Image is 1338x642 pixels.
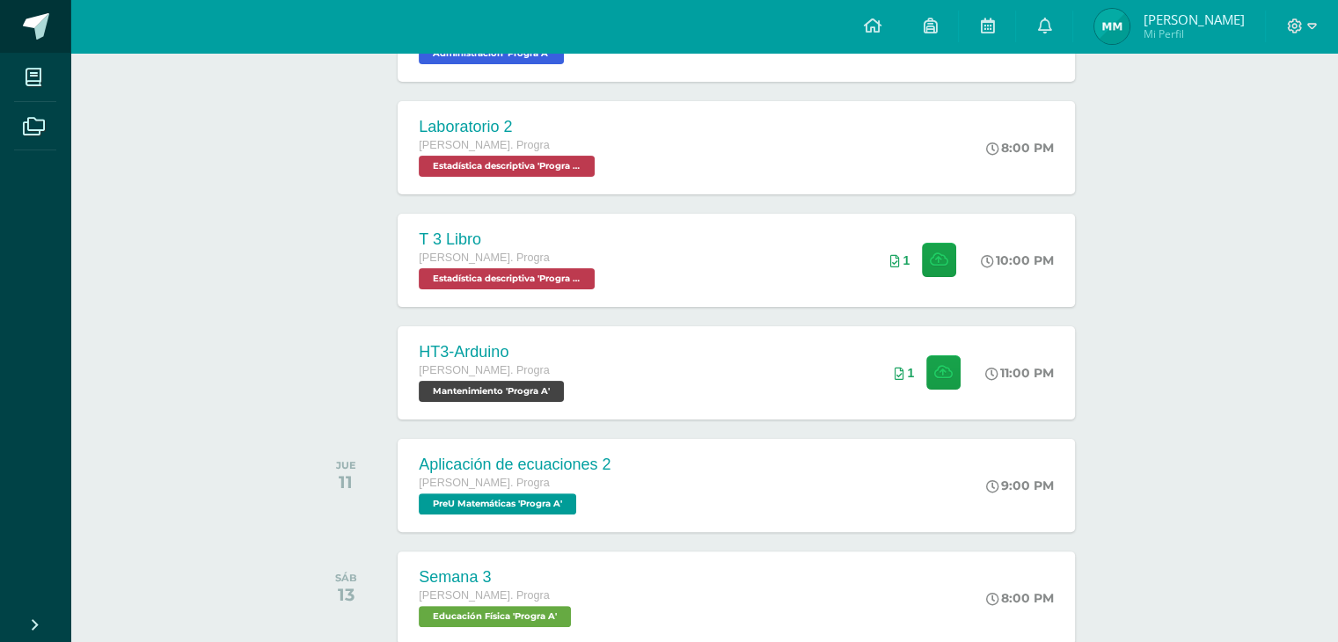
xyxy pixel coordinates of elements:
span: Estadística descriptiva 'Progra A' [419,268,595,289]
img: 7b6364f6a8740d93f3faab59e2628895.png [1094,9,1130,44]
span: 1 [907,366,914,380]
div: JUE [336,459,356,471]
span: Estadística descriptiva 'Progra A' [419,156,595,177]
div: Archivos entregados [889,253,910,267]
div: 8:00 PM [986,140,1054,156]
span: [PERSON_NAME]. Progra [419,139,549,151]
div: HT3-Arduino [419,343,568,361]
div: Semana 3 [419,568,575,587]
div: Archivos entregados [894,366,914,380]
span: PreU Matemáticas 'Progra A' [419,493,576,514]
span: Administración 'Progra A' [419,43,564,64]
span: [PERSON_NAME]. Progra [419,364,549,376]
div: Laboratorio 2 [419,118,599,136]
div: SÁB [335,572,357,584]
span: [PERSON_NAME] [1143,11,1244,28]
div: 8:00 PM [986,590,1054,606]
span: [PERSON_NAME]. Progra [419,589,549,602]
div: 11 [336,471,356,492]
div: 9:00 PM [986,478,1054,493]
span: Mantenimiento 'Progra A' [419,381,564,402]
div: 13 [335,584,357,605]
span: 1 [903,253,910,267]
div: T 3 Libro [419,230,599,249]
div: Aplicación de ecuaciones 2 [419,456,611,474]
span: Mi Perfil [1143,26,1244,41]
div: 11:00 PM [985,365,1054,381]
span: [PERSON_NAME]. Progra [419,252,549,264]
span: Educación Física 'Progra A' [419,606,571,627]
div: 10:00 PM [981,252,1054,268]
span: [PERSON_NAME]. Progra [419,477,549,489]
